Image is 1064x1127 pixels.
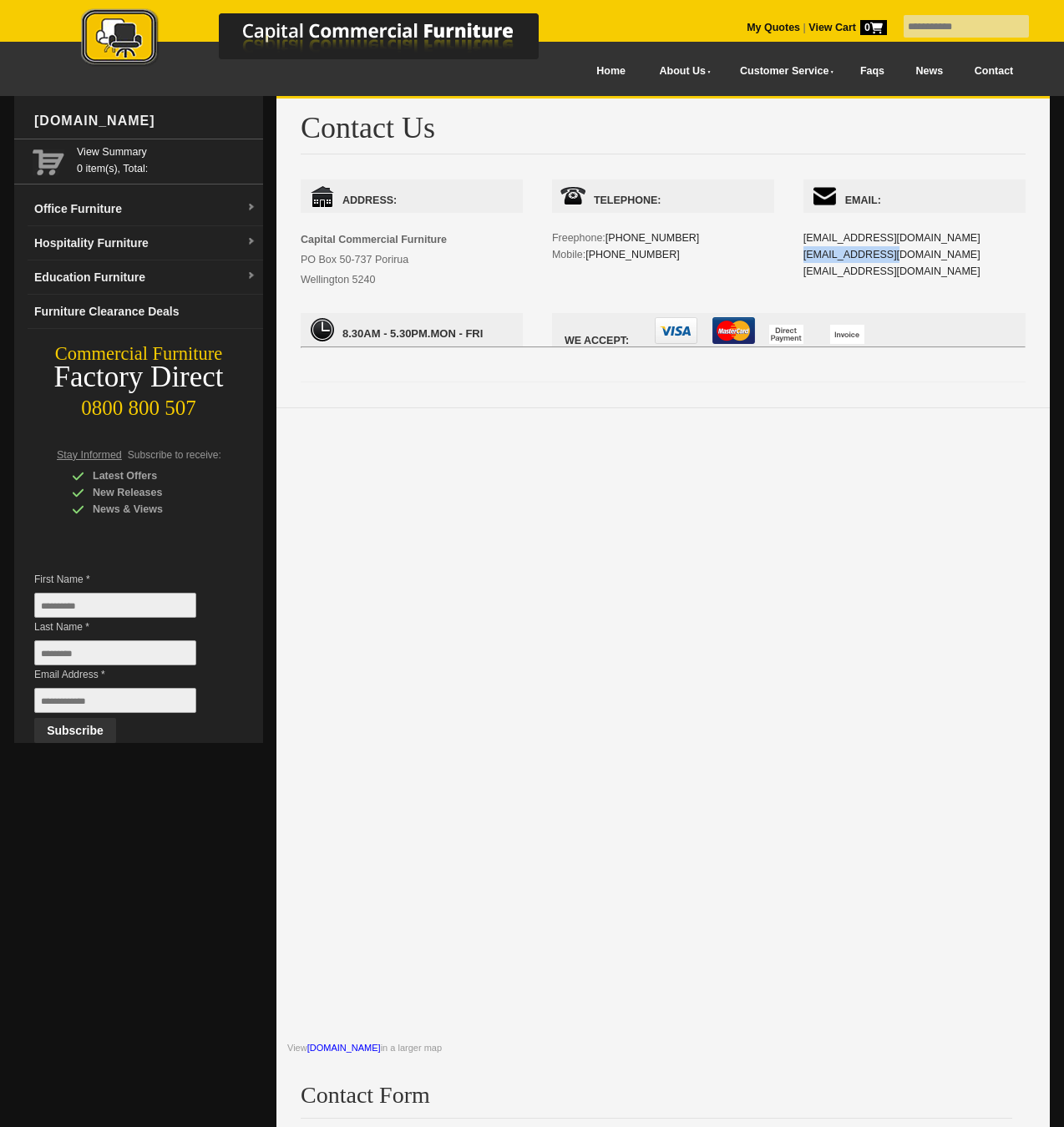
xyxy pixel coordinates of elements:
span: Email Address * [34,666,221,683]
img: visa [655,317,697,344]
a: Customer Service [722,53,844,90]
a: View Cart0 [806,22,887,33]
div: Latest Offers [72,467,231,484]
button: Subscribe [34,718,116,743]
a: Office Furnituredropdown [28,192,263,226]
input: Last Name * [34,640,196,665]
span: Last Name * [34,619,221,635]
span: We accept: [552,313,1026,346]
a: [EMAIL_ADDRESS][DOMAIN_NAME] [803,249,980,260]
img: dropdown [246,237,256,247]
a: [PHONE_NUMBER] [585,249,680,260]
h1: Contact Us [301,112,1026,154]
img: dropdown [246,271,256,281]
img: invoice [830,325,864,344]
a: Contact [959,53,1029,90]
img: dropdown [246,203,256,213]
input: First Name * [34,593,196,618]
a: [PHONE_NUMBER] [605,232,700,244]
a: View Summary [77,144,256,160]
a: Hospitality Furnituredropdown [28,226,263,260]
span: 0 [860,20,887,35]
a: Capital Commercial Furniture Logo [35,8,620,74]
a: Education Furnituredropdown [28,260,263,295]
span: 8.30am - 5.30pm. [342,327,431,340]
strong: View Cart [808,22,887,33]
a: [EMAIL_ADDRESS][DOMAIN_NAME] [803,232,980,244]
span: PO Box 50-737 Porirua Wellington 5240 [301,234,447,286]
a: Furniture Clearance Deals [28,295,263,329]
a: About Us [641,53,722,90]
input: Email Address * [34,688,196,713]
img: direct payment [769,325,803,344]
div: 0800 800 507 [14,388,263,420]
img: Capital Commercial Furniture Logo [35,8,620,69]
img: mastercard [712,317,755,344]
a: Faqs [844,53,900,90]
a: News [900,53,959,90]
div: [DOMAIN_NAME] [28,96,263,146]
span: Email: [803,179,1026,213]
span: Address: [301,179,523,213]
div: News & Views [72,501,231,518]
span: First Name * [34,571,221,588]
span: Subscribe to receive: [128,449,221,461]
a: [EMAIL_ADDRESS][DOMAIN_NAME] [803,265,980,277]
a: [DOMAIN_NAME] [307,1043,381,1053]
div: New Releases [72,484,231,501]
strong: Capital Commercial Furniture [301,234,447,245]
span: 0 item(s), Total: [77,144,256,174]
div: Factory Direct [14,366,263,389]
small: View in a larger map [287,1043,442,1053]
div: Commercial Furniture [14,342,263,366]
h2: Contact Form [301,1083,1012,1119]
a: My Quotes [747,22,800,33]
span: Mon - Fri [301,313,523,346]
span: Telephone: [552,179,774,213]
div: Freephone: Mobile: [552,179,774,296]
span: Stay Informed [57,449,122,461]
